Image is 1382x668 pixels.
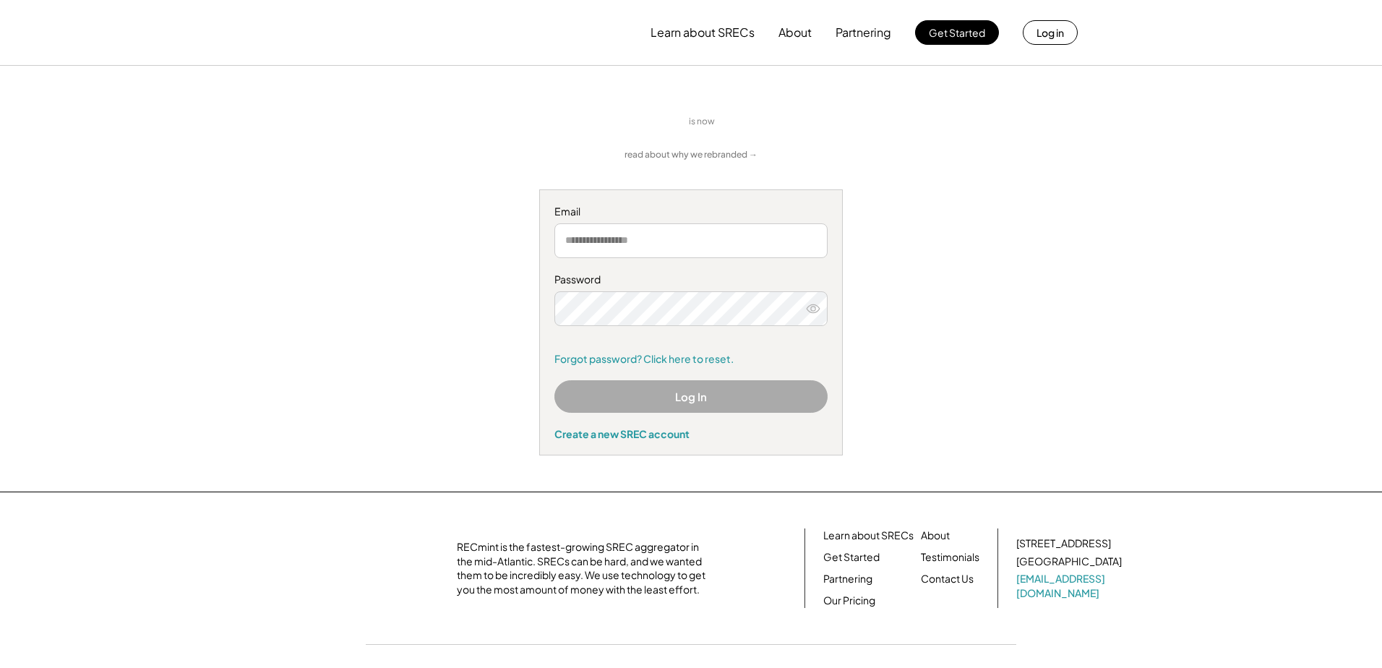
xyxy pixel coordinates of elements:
[915,20,999,45] button: Get Started
[554,427,828,440] div: Create a new SREC account
[554,273,828,287] div: Password
[316,543,439,594] img: yH5BAEAAAAALAAAAAABAAEAAAIBRAA7
[921,572,974,586] a: Contact Us
[554,380,828,413] button: Log In
[823,572,872,586] a: Partnering
[548,102,678,142] img: yH5BAEAAAAALAAAAAABAAEAAAIBRAA7
[625,149,757,161] a: read about why we rebranded →
[651,18,755,47] button: Learn about SRECs
[921,528,950,543] a: About
[733,114,834,129] img: yH5BAEAAAAALAAAAAABAAEAAAIBRAA7
[457,540,713,596] div: RECmint is the fastest-growing SREC aggregator in the mid-Atlantic. SRECs can be hard, and we wan...
[1016,554,1122,569] div: [GEOGRAPHIC_DATA]
[304,8,424,57] img: yH5BAEAAAAALAAAAAABAAEAAAIBRAA7
[921,550,979,565] a: Testimonials
[554,205,828,219] div: Email
[823,528,914,543] a: Learn about SRECs
[1016,572,1125,600] a: [EMAIL_ADDRESS][DOMAIN_NAME]
[823,550,880,565] a: Get Started
[823,594,875,608] a: Our Pricing
[778,18,812,47] button: About
[1023,20,1078,45] button: Log in
[836,18,891,47] button: Partnering
[685,116,726,128] div: is now
[554,352,828,367] a: Forgot password? Click here to reset.
[1016,536,1111,551] div: [STREET_ADDRESS]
